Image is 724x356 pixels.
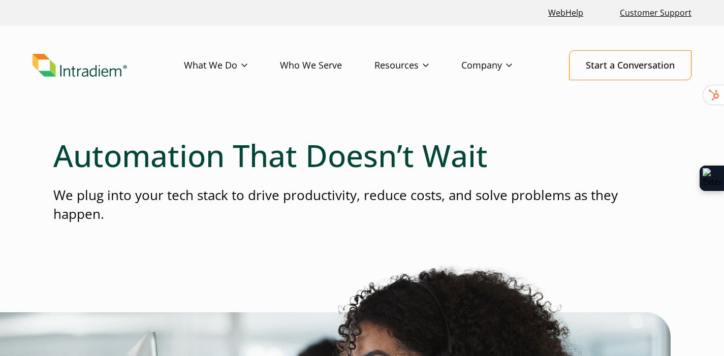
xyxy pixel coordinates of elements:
[374,51,461,80] a: Resources
[703,168,721,188] img: Extension Icon
[544,2,587,24] a: Link opens in a new window
[461,51,545,80] a: Company
[33,54,184,77] a: Link to homepage of Intradiem
[616,2,696,24] a: Customer Support
[33,54,127,77] img: Intradiem
[53,186,671,224] p: We plug into your tech stack to drive productivity, reduce costs, and solve problems as they happen.
[280,51,374,80] a: Who We Serve
[184,51,280,80] a: What We Do
[53,137,671,174] h1: Automation That Doesn’t Wait
[569,50,691,80] a: Start a Conversation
